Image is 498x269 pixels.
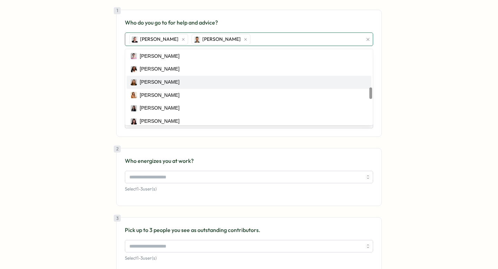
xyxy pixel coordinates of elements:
p: Who energizes you at work? [125,157,373,165]
div: [PERSON_NAME] [140,118,179,125]
span: [PERSON_NAME] [140,36,178,43]
img: Laissa Duclos [131,66,137,72]
p: Select 1 - 3 user(s) [125,186,373,192]
div: 1 [114,7,121,14]
div: [PERSON_NAME] [140,78,179,86]
div: [PERSON_NAME] [140,53,179,60]
span: [PERSON_NAME] [202,36,241,43]
div: [PERSON_NAME] [140,92,179,99]
img: Sagar Verma [194,36,200,43]
div: [PERSON_NAME] [140,104,179,112]
p: Pick up to 3 people you see as outstanding contributors. [125,226,373,234]
img: Marina Moric [131,105,137,111]
img: Ketevan Dzukaevi [131,53,137,59]
p: Who do you go to for help and advice? [125,18,373,27]
img: Almudena Bernardos [132,36,138,43]
p: Select 1 - 3 user(s) [125,255,373,261]
img: Maria Makarova [131,79,137,85]
div: [PERSON_NAME] [140,65,179,73]
img: Mariana Silva [131,92,137,98]
div: 2 [114,146,121,152]
div: 3 [114,215,121,222]
img: Marta Ponari [131,118,137,124]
